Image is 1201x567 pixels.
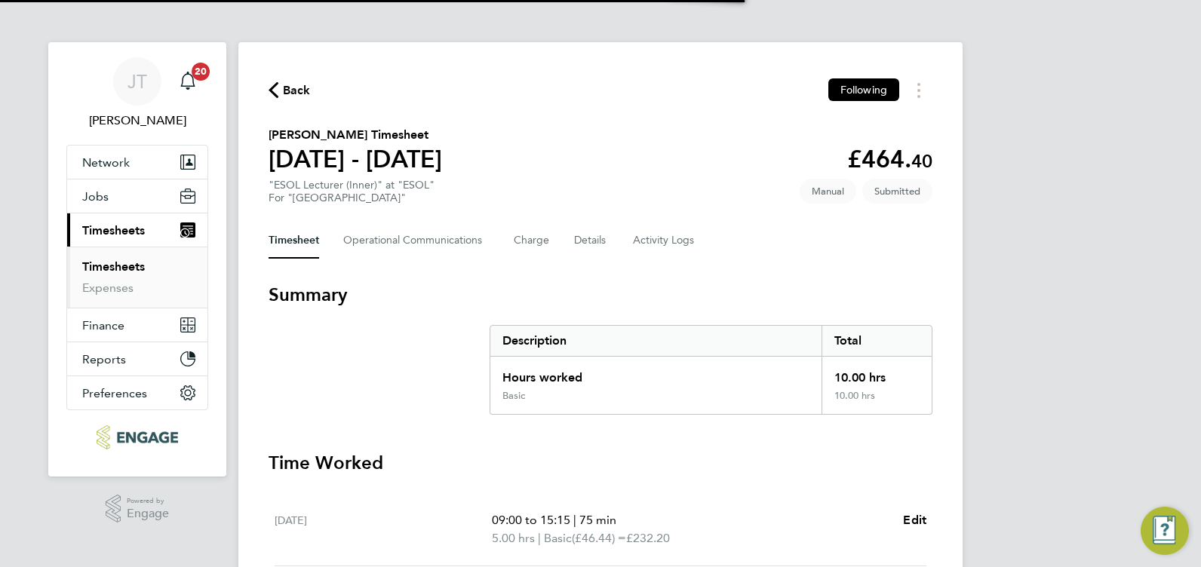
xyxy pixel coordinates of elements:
[490,325,932,415] div: Summary
[82,318,124,333] span: Finance
[127,507,169,520] span: Engage
[1141,507,1189,555] button: Engage Resource Center
[269,192,435,204] div: For "[GEOGRAPHIC_DATA]"
[492,531,535,545] span: 5.00 hrs
[66,425,208,449] a: Go to home page
[67,213,207,247] button: Timesheets
[492,513,570,527] span: 09:00 to 15:15
[269,81,311,100] button: Back
[579,513,616,527] span: 75 min
[82,386,147,400] span: Preferences
[82,280,134,295] a: Expenses
[67,376,207,409] button: Preferences
[106,495,170,523] a: Powered byEngage
[67,146,207,179] button: Network
[840,83,887,97] span: Following
[82,189,109,204] span: Jobs
[574,222,609,259] button: Details
[800,179,856,204] span: This timesheet was manually created.
[269,222,319,259] button: Timesheet
[275,511,492,547] div: [DATE]
[490,326,822,356] div: Description
[67,342,207,375] button: Reports
[911,150,932,172] span: 40
[127,495,169,507] span: Powered by
[502,390,525,402] div: Basic
[269,144,442,174] h1: [DATE] - [DATE]
[127,72,147,91] span: JT
[66,57,208,130] a: JT[PERSON_NAME]
[905,78,932,102] button: Timesheets Menu
[538,531,541,545] span: |
[633,222,696,259] button: Activity Logs
[269,283,932,307] h3: Summary
[903,513,926,527] span: Edit
[283,81,311,100] span: Back
[847,145,932,173] app-decimal: £464.
[862,179,932,204] span: This timesheet is Submitted.
[82,155,130,170] span: Network
[269,451,932,475] h3: Time Worked
[572,531,626,545] span: (£46.44) =
[82,259,145,274] a: Timesheets
[192,63,210,81] span: 20
[822,326,932,356] div: Total
[66,112,208,130] span: Jennie Turner
[82,223,145,238] span: Timesheets
[828,78,899,101] button: Following
[573,513,576,527] span: |
[269,126,442,144] h2: [PERSON_NAME] Timesheet
[67,308,207,342] button: Finance
[269,179,435,204] div: "ESOL Lecturer (Inner)" at "ESOL"
[903,511,926,529] a: Edit
[48,42,226,477] nav: Main navigation
[97,425,177,449] img: ncclondon-logo-retina.png
[822,390,932,414] div: 10.00 hrs
[67,179,207,213] button: Jobs
[822,357,932,390] div: 10.00 hrs
[173,57,203,106] a: 20
[514,222,550,259] button: Charge
[82,352,126,366] span: Reports
[544,529,572,547] span: Basic
[626,531,670,545] span: £232.20
[67,247,207,308] div: Timesheets
[490,357,822,390] div: Hours worked
[343,222,490,259] button: Operational Communications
